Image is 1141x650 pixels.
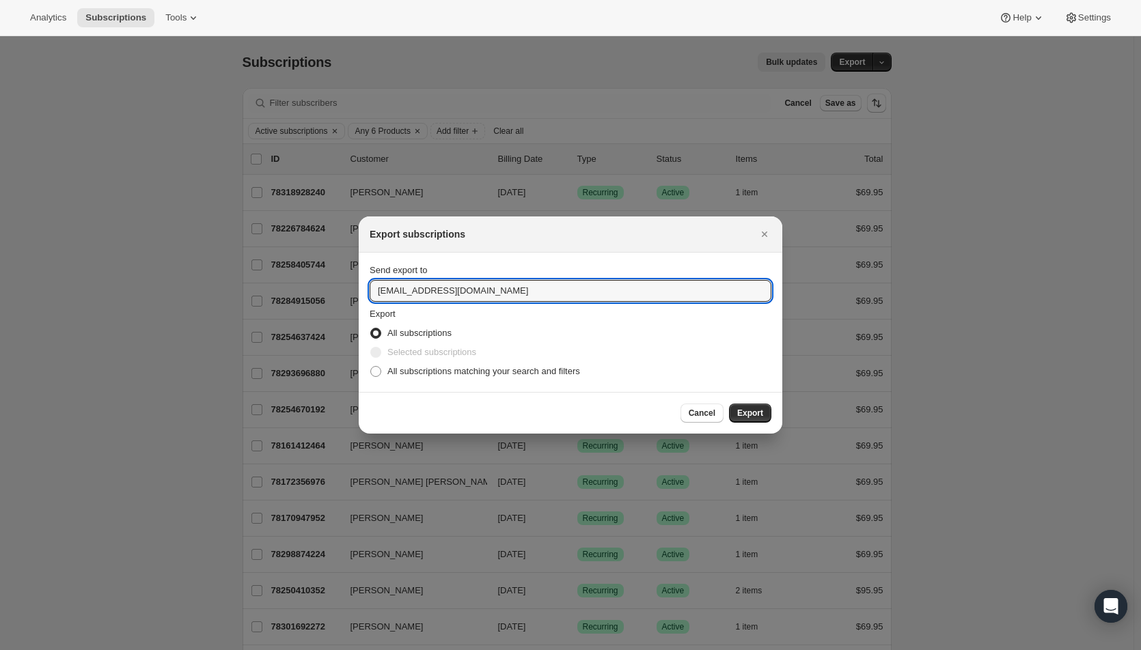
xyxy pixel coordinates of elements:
[165,12,187,23] span: Tools
[1013,12,1031,23] span: Help
[755,225,774,244] button: Close
[85,12,146,23] span: Subscriptions
[729,404,771,423] button: Export
[991,8,1053,27] button: Help
[737,408,763,419] span: Export
[1078,12,1111,23] span: Settings
[77,8,154,27] button: Subscriptions
[387,347,476,357] span: Selected subscriptions
[1056,8,1119,27] button: Settings
[370,227,465,241] h2: Export subscriptions
[387,366,580,376] span: All subscriptions matching your search and filters
[1095,590,1127,623] div: Open Intercom Messenger
[157,8,208,27] button: Tools
[22,8,74,27] button: Analytics
[370,265,428,275] span: Send export to
[30,12,66,23] span: Analytics
[370,309,396,319] span: Export
[387,328,452,338] span: All subscriptions
[681,404,724,423] button: Cancel
[689,408,715,419] span: Cancel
